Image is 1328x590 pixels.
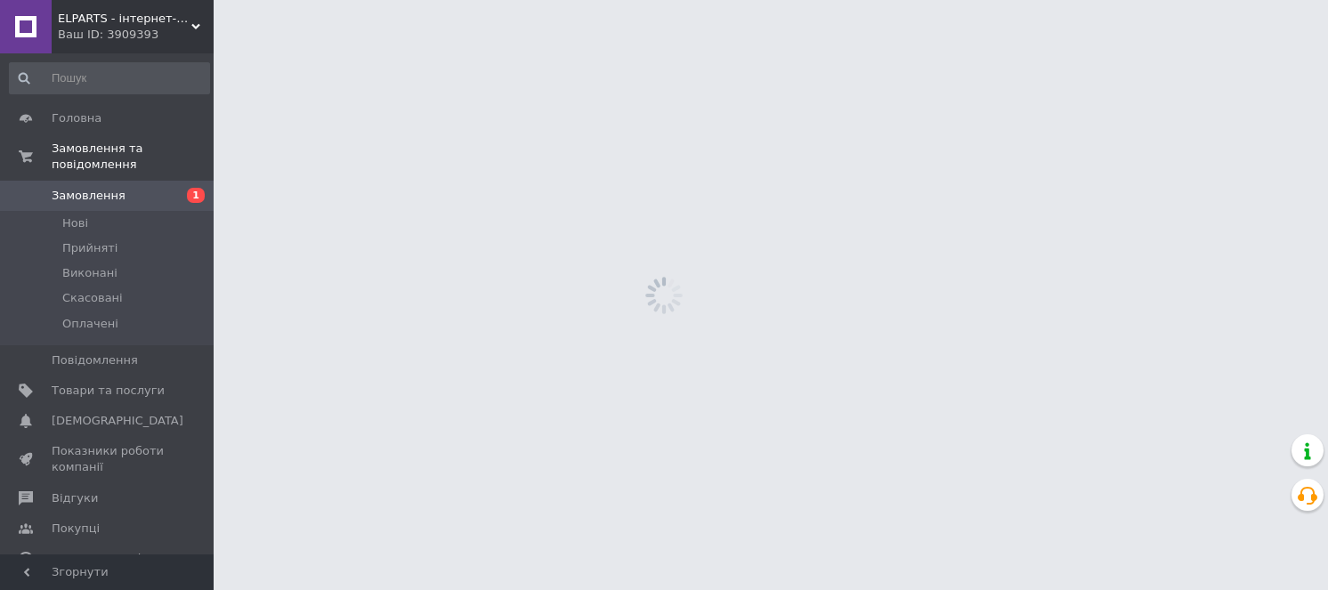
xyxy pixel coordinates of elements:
[52,551,148,567] span: Каталог ProSale
[52,521,100,537] span: Покупці
[52,443,165,475] span: Показники роботи компанії
[58,27,214,43] div: Ваш ID: 3909393
[52,383,165,399] span: Товари та послуги
[9,62,210,94] input: Пошук
[62,290,123,306] span: Скасовані
[52,141,214,173] span: Замовлення та повідомлення
[62,265,117,281] span: Виконані
[62,240,117,256] span: Прийняті
[52,110,101,126] span: Головна
[62,215,88,231] span: Нові
[52,413,183,429] span: [DEMOGRAPHIC_DATA]
[187,188,205,203] span: 1
[62,316,118,332] span: Оплачені
[52,188,126,204] span: Замовлення
[52,352,138,368] span: Повідомлення
[52,490,98,506] span: Відгуки
[58,11,191,27] span: ELPARTS - інтернет-магазин автозапчастинн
